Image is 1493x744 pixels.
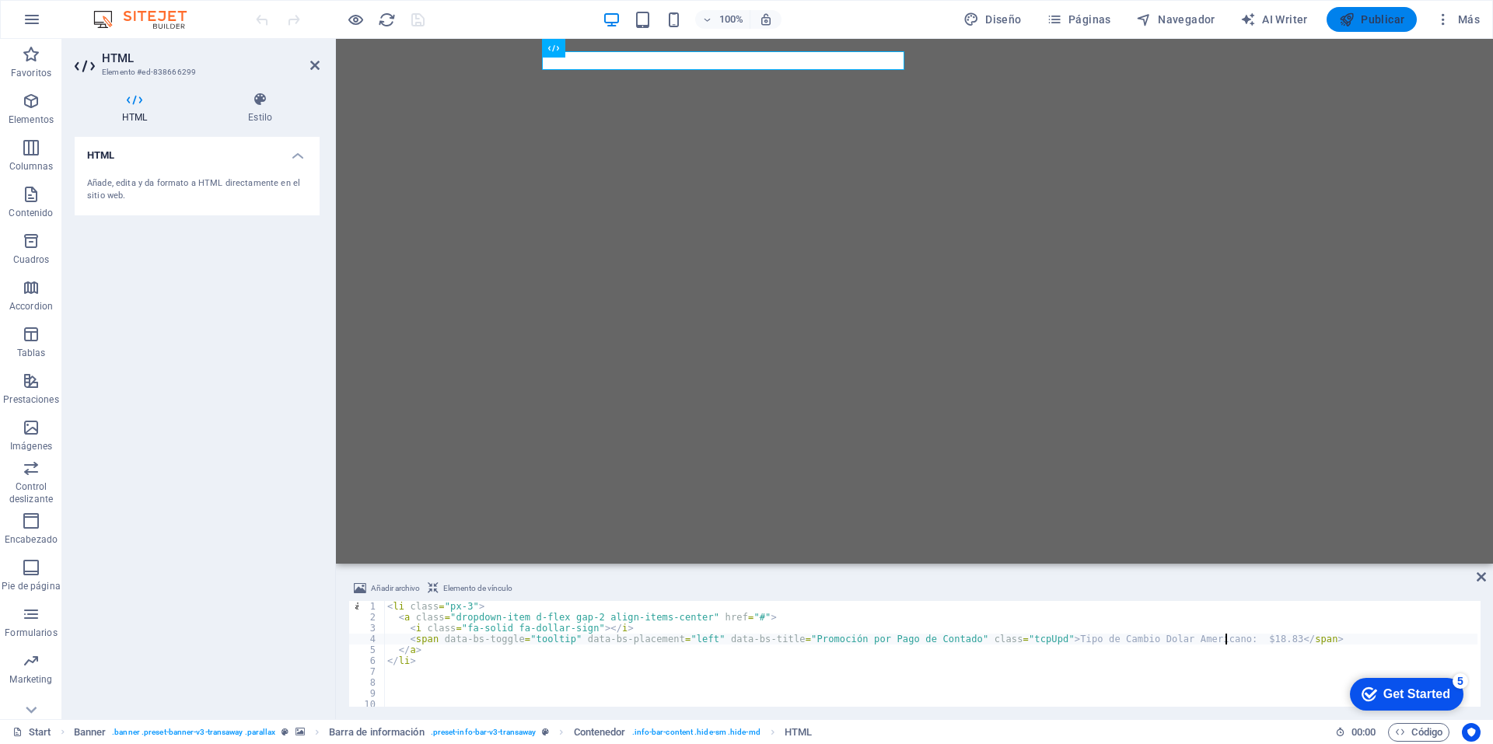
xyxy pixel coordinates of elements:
p: Pie de página [2,580,60,592]
button: reload [377,10,396,29]
button: Diseño [957,7,1028,32]
span: : [1362,726,1365,738]
span: Páginas [1047,12,1111,27]
span: Añadir archivo [371,579,420,598]
p: Marketing [9,673,52,686]
div: Get Started [46,17,113,31]
button: Elemento de vínculo [425,579,515,598]
h3: Elemento #ed-838666299 [102,65,288,79]
div: Diseño (Ctrl+Alt+Y) [957,7,1028,32]
span: Más [1435,12,1480,27]
h6: Tiempo de la sesión [1335,723,1376,742]
span: . preset-info-bar-v3-transaway [431,723,537,742]
button: AI Writer [1234,7,1314,32]
button: Usercentrics [1462,723,1481,742]
div: Get Started 5 items remaining, 0% complete [12,8,126,40]
h4: Estilo [201,92,320,124]
button: Haz clic para salir del modo de previsualización y seguir editando [346,10,365,29]
p: Formularios [5,627,57,639]
p: Prestaciones [3,393,58,406]
i: Al redimensionar, ajustar el nivel de zoom automáticamente para ajustarse al dispositivo elegido. [759,12,773,26]
div: 5 [115,3,131,19]
div: Añade, edita y da formato a HTML directamente en el sitio web. [87,177,307,203]
i: Este elemento es un preajuste personalizable [281,728,288,736]
div: 9 [349,688,386,699]
span: Elemento de vínculo [443,579,512,598]
span: AI Writer [1240,12,1308,27]
span: Diseño [963,12,1022,27]
a: Start [12,723,51,742]
i: Este elemento es un preajuste personalizable [542,728,549,736]
div: 4 [349,634,386,644]
p: Tablas [17,347,46,359]
i: Este elemento contiene un fondo [295,728,305,736]
div: 10 [349,699,386,710]
button: 100% [695,10,750,29]
button: Navegador [1130,7,1222,32]
span: Código [1395,723,1442,742]
span: Publicar [1339,12,1405,27]
p: Imágenes [10,440,52,452]
span: Haz clic para seleccionar y doble clic para editar [574,723,626,742]
span: 00 00 [1351,723,1376,742]
span: Navegador [1136,12,1215,27]
p: Accordion [9,300,53,313]
h2: HTML [102,51,320,65]
button: Más [1429,7,1486,32]
button: Código [1388,723,1449,742]
p: Encabezado [5,533,58,546]
img: Editor Logo [89,10,206,29]
button: Publicar [1327,7,1418,32]
p: Columnas [9,160,54,173]
button: Páginas [1040,7,1117,32]
div: 5 [349,644,386,655]
p: Favoritos [11,67,51,79]
span: . banner .preset-banner-v3-transaway .parallax [112,723,275,742]
h4: HTML [75,137,320,165]
h6: 100% [719,10,743,29]
p: Elementos [9,114,54,126]
div: 6 [349,655,386,666]
h4: HTML [75,92,201,124]
span: Haz clic para seleccionar y doble clic para editar [74,723,107,742]
nav: breadcrumb [74,723,813,742]
span: Haz clic para seleccionar y doble clic para editar [785,723,812,742]
div: 2 [349,612,386,623]
div: 7 [349,666,386,677]
button: Añadir archivo [351,579,422,598]
span: Haz clic para seleccionar y doble clic para editar [329,723,425,742]
div: 3 [349,623,386,634]
div: 1 [349,601,386,612]
p: Cuadros [13,253,50,266]
i: Volver a cargar página [378,11,396,29]
p: Contenido [9,207,53,219]
span: . info-bar-content .hide-sm .hide-md [632,723,760,742]
div: 8 [349,677,386,688]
